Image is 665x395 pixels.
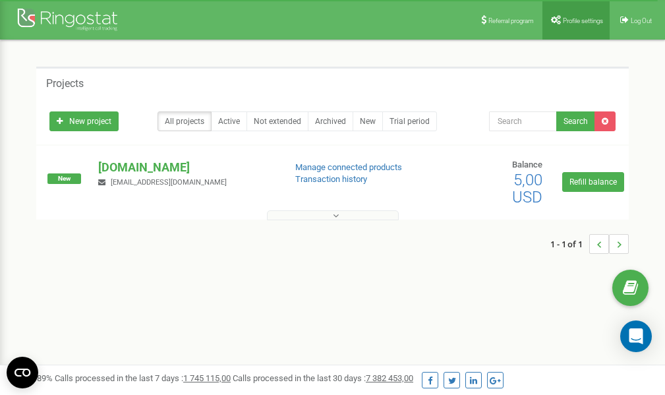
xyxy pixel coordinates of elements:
u: 1 745 115,00 [183,373,231,383]
span: New [47,173,81,184]
nav: ... [550,221,629,267]
a: Archived [308,111,353,131]
span: Calls processed in the last 30 days : [233,373,413,383]
a: Not extended [246,111,308,131]
a: New [353,111,383,131]
button: Open CMP widget [7,357,38,388]
u: 7 382 453,00 [366,373,413,383]
span: 1 - 1 of 1 [550,234,589,254]
button: Search [556,111,595,131]
span: [EMAIL_ADDRESS][DOMAIN_NAME] [111,178,227,187]
span: 5,00 USD [512,171,542,206]
h5: Projects [46,78,84,90]
span: Referral program [488,17,534,24]
a: Refill balance [562,172,624,192]
span: Balance [512,160,542,169]
span: Log Out [631,17,652,24]
a: Manage connected products [295,162,402,172]
span: Profile settings [563,17,603,24]
a: New project [49,111,119,131]
div: Open Intercom Messenger [620,320,652,352]
a: All projects [158,111,212,131]
a: Trial period [382,111,437,131]
input: Search [489,111,557,131]
a: Active [211,111,247,131]
a: Transaction history [295,174,367,184]
p: [DOMAIN_NAME] [98,159,274,176]
span: Calls processed in the last 7 days : [55,373,231,383]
